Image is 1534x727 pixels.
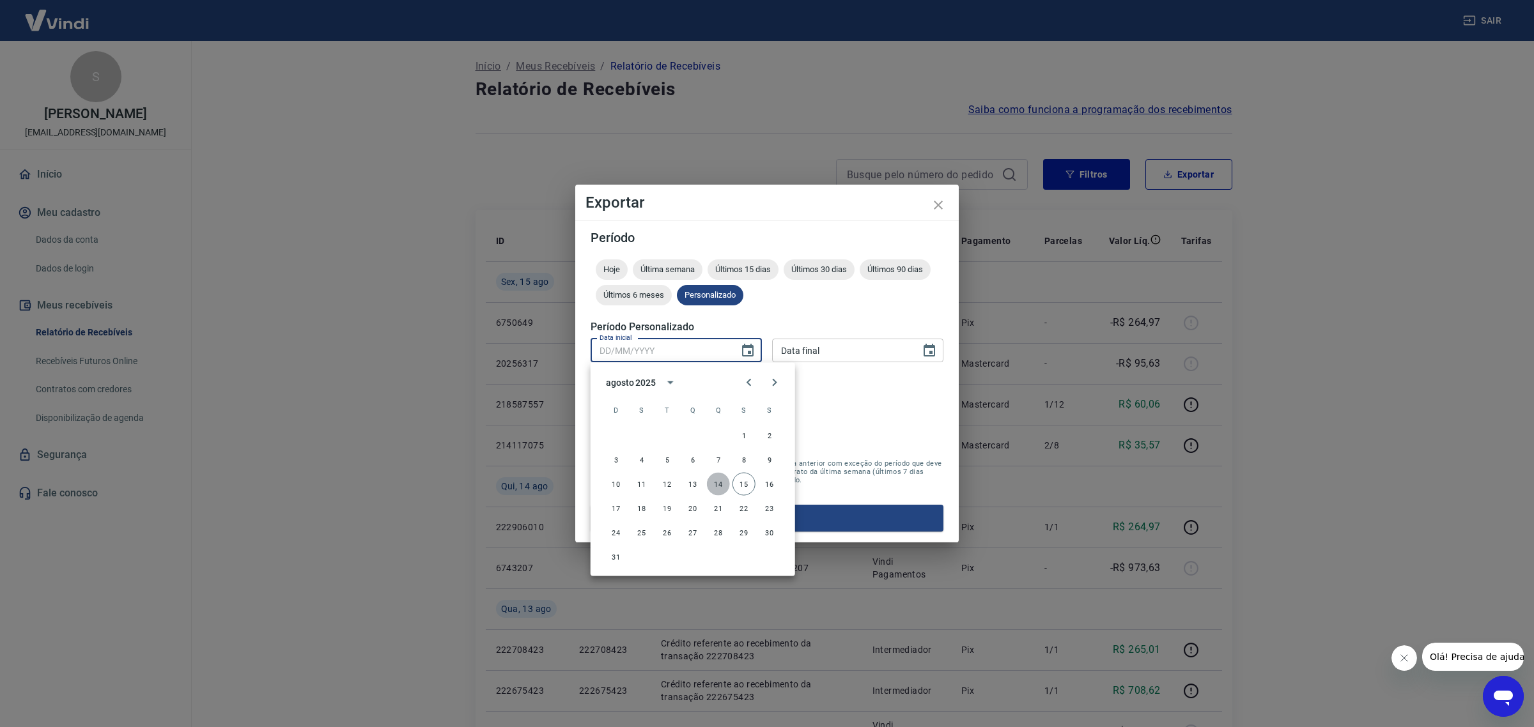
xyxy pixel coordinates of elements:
[660,372,681,394] button: calendar view is open, switch to year view
[758,521,781,544] button: 30
[677,285,743,305] div: Personalizado
[681,497,704,520] button: 20
[732,473,755,496] button: 15
[633,259,702,280] div: Última semana
[923,190,954,220] button: close
[732,424,755,447] button: 1
[707,448,730,471] button: 7
[591,321,943,333] h5: Período Personalizado
[860,264,931,274] span: Últimos 90 dias
[630,473,653,496] button: 11
[605,546,628,569] button: 31
[656,448,679,471] button: 5
[600,333,632,342] label: Data inicial
[596,259,628,280] div: Hoje
[656,497,679,520] button: 19
[732,397,755,423] span: sexta-feira
[630,521,653,544] button: 25
[596,285,672,305] div: Últimos 6 meses
[772,339,911,362] input: DD/MM/YYYY
[596,290,672,300] span: Últimos 6 meses
[681,397,704,423] span: quarta-feira
[677,290,743,300] span: Personalizado
[681,521,704,544] button: 27
[707,397,730,423] span: quinta-feira
[758,424,781,447] button: 2
[707,473,730,496] button: 14
[591,231,943,244] h5: Período
[605,521,628,544] button: 24
[732,448,755,471] button: 8
[656,521,679,544] button: 26
[707,497,730,520] button: 21
[762,370,787,395] button: Next month
[605,397,628,423] span: domingo
[735,338,761,363] button: Choose date
[630,448,653,471] button: 4
[708,264,779,274] span: Últimos 15 dias
[681,448,704,471] button: 6
[732,521,755,544] button: 29
[585,195,949,210] h4: Exportar
[596,264,628,274] span: Hoje
[606,376,656,389] div: agosto 2025
[8,9,107,19] span: Olá! Precisa de ajuda?
[784,259,855,280] div: Últimos 30 dias
[633,264,702,274] span: Última semana
[732,497,755,520] button: 22
[605,448,628,471] button: 3
[681,473,704,496] button: 13
[736,370,762,395] button: Previous month
[917,338,942,363] button: Choose date
[630,497,653,520] button: 18
[1391,645,1417,671] iframe: Fechar mensagem
[1483,676,1524,717] iframe: Botão para abrir a janela de mensagens
[630,397,653,423] span: segunda-feira
[758,473,781,496] button: 16
[758,448,781,471] button: 9
[784,264,855,274] span: Últimos 30 dias
[656,397,679,423] span: terça-feira
[656,473,679,496] button: 12
[758,397,781,423] span: sábado
[860,259,931,280] div: Últimos 90 dias
[605,473,628,496] button: 10
[591,339,730,362] input: DD/MM/YYYY
[758,497,781,520] button: 23
[605,497,628,520] button: 17
[707,521,730,544] button: 28
[708,259,779,280] div: Últimos 15 dias
[1422,643,1524,671] iframe: Mensagem da empresa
